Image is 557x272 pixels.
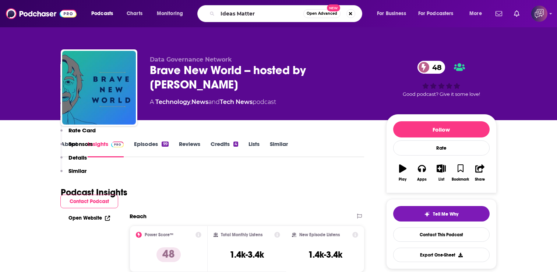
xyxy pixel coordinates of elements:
span: Monitoring [157,8,183,19]
a: Open Website [68,215,110,221]
h3: 1.4k-3.4k [230,249,264,260]
div: Bookmark [452,177,469,182]
p: 48 [156,247,181,262]
button: open menu [152,8,193,20]
span: For Business [377,8,406,19]
button: open menu [372,8,415,20]
a: 48 [417,61,445,74]
button: Share [470,160,489,186]
button: open menu [86,8,123,20]
span: For Podcasters [418,8,454,19]
h2: New Episode Listens [299,232,340,237]
a: Credits4 [211,140,238,157]
p: Sponsors [68,140,93,147]
input: Search podcasts, credits, & more... [218,8,303,20]
button: Apps [412,160,431,186]
span: and [208,98,220,105]
button: Open AdvancedNew [303,9,341,18]
button: Contact Podcast [60,195,118,208]
a: Show notifications dropdown [493,7,505,20]
button: Export One-Sheet [393,248,490,262]
span: New [327,4,340,11]
img: User Profile [531,6,547,22]
a: Similar [270,140,288,157]
button: Follow [393,121,490,137]
button: Play [393,160,412,186]
span: Data Governance Network [150,56,232,63]
div: 4 [233,142,238,147]
h2: Power Score™ [145,232,173,237]
button: Sponsors [60,140,93,154]
p: Similar [68,167,87,174]
span: Good podcast? Give it some love! [403,91,480,97]
div: 99 [162,142,168,147]
button: open menu [464,8,491,20]
div: Search podcasts, credits, & more... [204,5,369,22]
a: Tech News [220,98,253,105]
div: List [438,177,444,182]
img: Brave New World -- hosted by Vasant Dhar [62,51,136,125]
button: List [431,160,451,186]
div: Play [399,177,406,182]
button: Bookmark [451,160,470,186]
a: Charts [122,8,147,20]
span: More [469,8,482,19]
span: Tell Me Why [433,211,458,217]
button: Show profile menu [531,6,547,22]
img: Podchaser - Follow, Share and Rate Podcasts [6,7,77,21]
span: Charts [127,8,142,19]
p: Details [68,154,87,161]
a: Lists [248,140,260,157]
a: Show notifications dropdown [511,7,522,20]
span: Podcasts [91,8,113,19]
span: Open Advanced [307,12,337,15]
button: tell me why sparkleTell Me Why [393,206,490,222]
span: 48 [425,61,445,74]
a: Technology [155,98,190,105]
button: open menu [413,8,464,20]
a: News [191,98,208,105]
img: tell me why sparkle [424,211,430,217]
span: Logged in as corioliscompany [531,6,547,22]
span: , [190,98,191,105]
div: Share [475,177,485,182]
h2: Total Monthly Listens [221,232,262,237]
div: Rate [393,140,490,156]
a: Episodes99 [134,140,168,157]
a: Contact This Podcast [393,227,490,242]
button: Details [60,154,87,168]
button: Similar [60,167,87,181]
div: A podcast [150,98,276,107]
div: Apps [417,177,427,182]
h2: Reach [130,213,147,220]
h3: 1.4k-3.4k [308,249,342,260]
a: Reviews [179,140,200,157]
div: 48Good podcast? Give it some love! [386,56,497,102]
